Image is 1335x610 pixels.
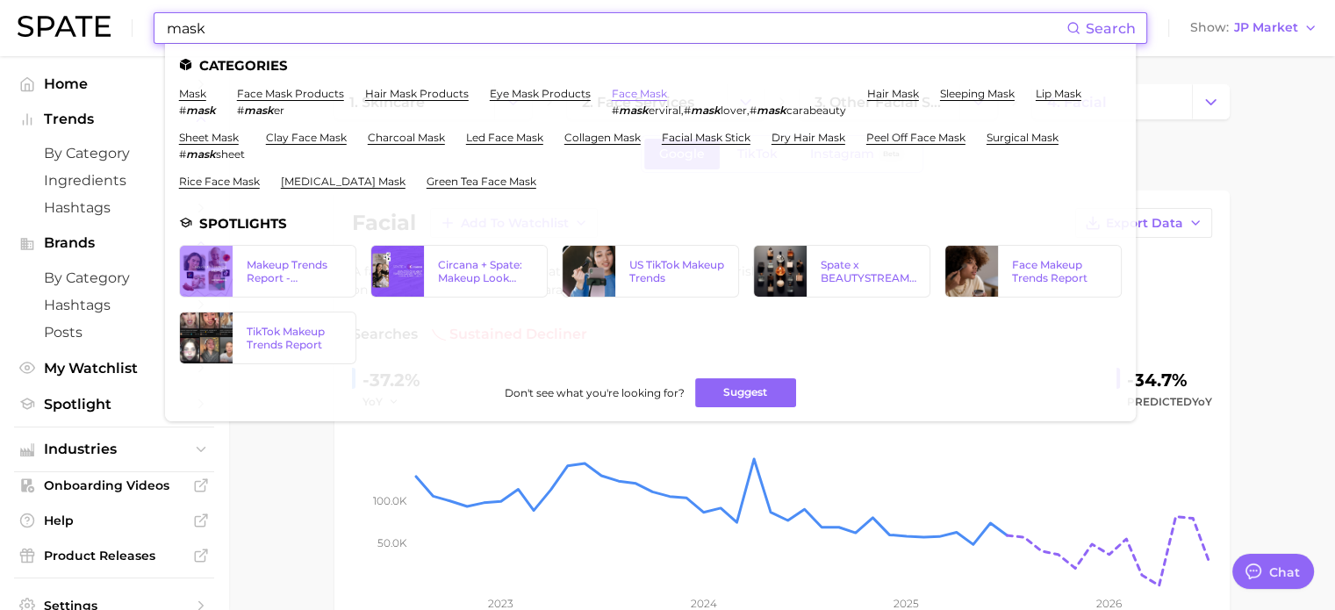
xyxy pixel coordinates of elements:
a: dry hair mask [772,131,845,144]
a: face mask products [237,87,344,100]
img: SPATE [18,16,111,37]
span: Onboarding Videos [44,477,184,493]
span: # [179,104,186,117]
span: Hashtags [44,297,184,313]
span: Spotlight [44,396,184,413]
a: TikTok Makeup Trends Report [179,312,356,364]
span: erviral [649,104,681,117]
span: Industries [44,441,184,457]
div: , , [612,104,846,117]
tspan: 2026 [1096,597,1122,610]
span: Brands [44,235,184,251]
li: Spotlights [179,216,1122,231]
tspan: 2024 [690,597,716,610]
span: # [237,104,244,117]
span: Home [44,75,184,92]
a: led face mask [466,131,543,144]
em: mask [244,104,274,117]
div: Face Makeup Trends Report [1012,258,1107,284]
a: peel off face mask [866,131,965,144]
a: clay face mask [266,131,347,144]
a: eye mask products [490,87,591,100]
span: sheet [216,147,245,161]
span: Hashtags [44,199,184,216]
a: Spotlight [14,391,214,418]
a: facial mask stick [662,131,750,144]
span: carabeauty [786,104,846,117]
a: face mask [612,87,667,100]
a: Hashtags [14,291,214,319]
tspan: 50.0k [377,536,407,549]
a: hair mask products [365,87,469,100]
span: er [274,104,284,117]
a: by Category [14,140,214,167]
a: Home [14,70,214,97]
span: My Watchlist [44,360,184,377]
a: sleeping mask [940,87,1015,100]
a: Ingredients [14,167,214,194]
span: Predicted [1127,391,1212,413]
div: Circana + Spate: Makeup Look Trends [438,258,533,284]
span: Posts [44,324,184,341]
a: Circana + Spate: Makeup Look Trends [370,245,548,298]
span: # [750,104,757,117]
span: Product Releases [44,548,184,563]
a: rice face mask [179,175,260,188]
button: Trends [14,106,214,133]
a: mask [179,87,206,100]
span: Help [44,513,184,528]
span: JP Market [1234,23,1298,32]
span: # [684,104,691,117]
a: Product Releases [14,542,214,569]
span: Export Data [1106,216,1183,231]
a: My Watchlist [14,355,214,382]
em: mask [757,104,786,117]
li: Categories [179,58,1122,73]
span: by Category [44,269,184,286]
div: US TikTok Makeup Trends [629,258,724,284]
a: Onboarding Videos [14,472,214,499]
a: by Category [14,264,214,291]
a: Spate x BEAUTYSTREAMS: Fragrance Market Overview [753,245,930,298]
span: by Category [44,145,184,161]
em: mask [186,147,216,161]
em: mask [691,104,721,117]
a: Hashtags [14,194,214,221]
span: # [179,147,186,161]
a: sheet mask [179,131,239,144]
span: # [612,104,619,117]
span: lover [721,104,747,117]
a: lip mask [1036,87,1081,100]
button: ShowJP Market [1186,17,1322,39]
a: Face Makeup Trends Report [944,245,1122,298]
span: Show [1190,23,1229,32]
tspan: 2025 [894,597,919,610]
button: Industries [14,436,214,463]
div: Spate x BEAUTYSTREAMS: Fragrance Market Overview [821,258,918,284]
span: YoY [1192,395,1212,408]
button: Change Category [1192,84,1230,119]
a: surgical mask [987,131,1059,144]
div: -34.7% [1127,366,1212,394]
a: hair mask [867,87,919,100]
tspan: 100.0k [373,493,407,506]
a: [MEDICAL_DATA] mask [281,175,406,188]
span: Search [1086,20,1136,37]
div: TikTok Makeup Trends Report [247,325,341,351]
div: Makeup Trends Report - Popularity Index [247,258,341,284]
em: mask [619,104,649,117]
input: Search here for a brand, industry, or ingredient [165,13,1066,43]
span: Ingredients [44,172,184,189]
button: Suggest [695,378,796,407]
tspan: 2023 [488,597,513,610]
span: Trends [44,111,184,127]
a: US TikTok Makeup Trends [562,245,739,298]
em: mask [186,104,216,117]
a: Makeup Trends Report - Popularity Index [179,245,356,298]
button: Brands [14,230,214,256]
a: Posts [14,319,214,346]
span: Don't see what you're looking for? [505,386,685,399]
button: Export Data [1075,208,1212,238]
a: collagen mask [564,131,641,144]
a: Help [14,507,214,534]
